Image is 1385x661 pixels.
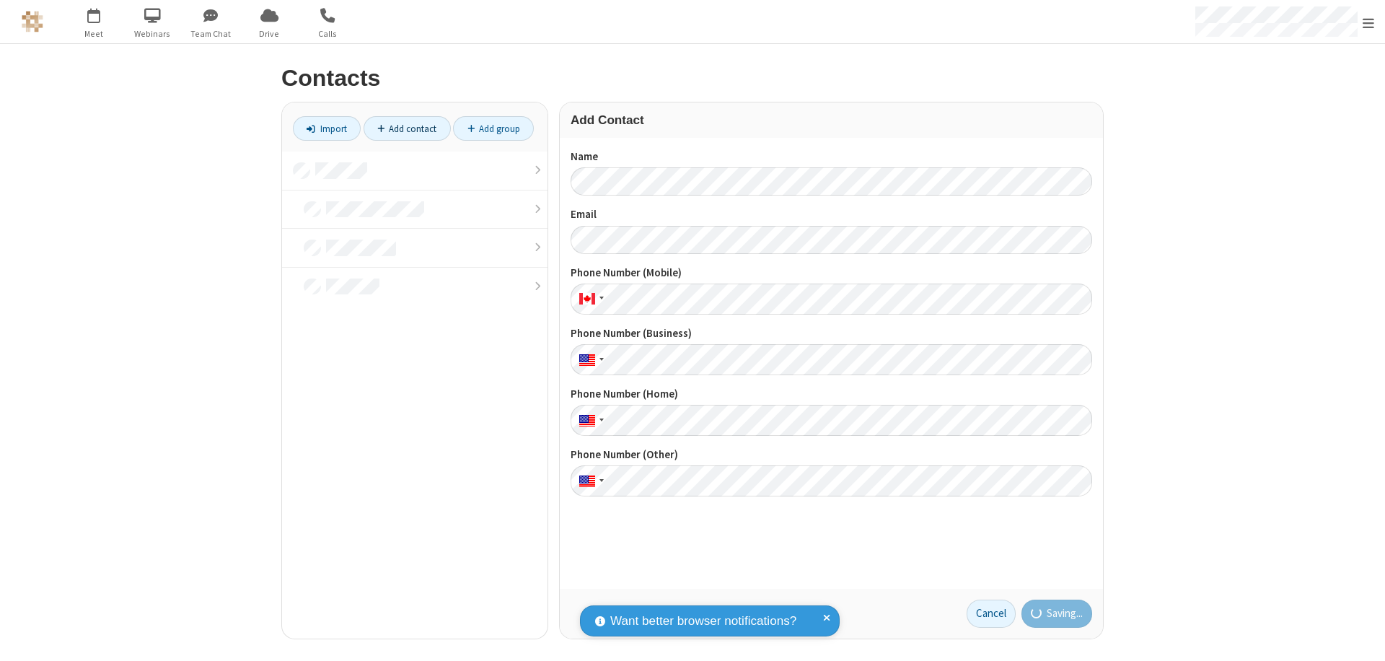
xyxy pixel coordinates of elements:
[571,405,608,436] div: United States: + 1
[571,265,1092,281] label: Phone Number (Mobile)
[571,284,608,315] div: Canada: + 1
[571,113,1092,127] h3: Add Contact
[571,465,608,496] div: United States: + 1
[301,27,355,40] span: Calls
[126,27,180,40] span: Webinars
[571,386,1092,403] label: Phone Number (Home)
[453,116,534,141] a: Add group
[184,27,238,40] span: Team Chat
[571,149,1092,165] label: Name
[364,116,451,141] a: Add contact
[571,325,1092,342] label: Phone Number (Business)
[67,27,121,40] span: Meet
[22,11,43,32] img: QA Selenium DO NOT DELETE OR CHANGE
[293,116,361,141] a: Import
[610,612,796,631] span: Want better browser notifications?
[571,206,1092,223] label: Email
[242,27,296,40] span: Drive
[571,344,608,375] div: United States: + 1
[1047,605,1083,622] span: Saving...
[571,447,1092,463] label: Phone Number (Other)
[1021,600,1093,629] button: Saving...
[281,66,1104,91] h2: Contacts
[967,600,1016,629] a: Cancel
